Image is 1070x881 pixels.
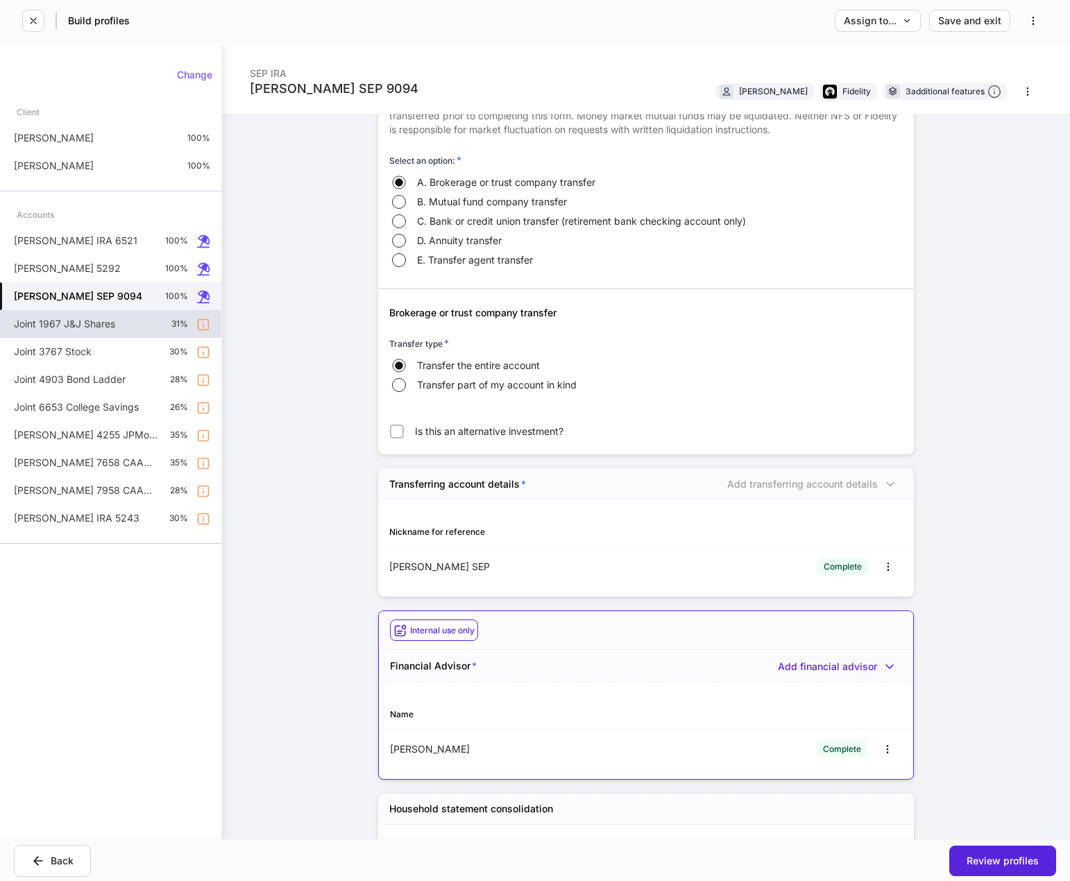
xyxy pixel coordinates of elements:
[14,373,126,386] p: Joint 4903 Bond Ladder
[31,854,74,868] div: Back
[165,235,188,246] p: 100%
[417,359,540,373] span: Transfer the entire account
[389,96,897,135] span: Certain shares may not be transferable and may need to be liquidated. Confirm the eligibility of ...
[250,80,418,97] div: [PERSON_NAME] SEP 9094
[169,513,188,524] p: 30%
[938,16,1001,26] div: Save and exit
[14,484,159,497] p: [PERSON_NAME] 7958 CAAMS Stock
[170,429,188,440] p: 35%
[415,425,563,438] span: Is this an alternative investment?
[17,203,54,227] div: Accounts
[389,560,646,574] div: [PERSON_NAME] SEP
[929,10,1010,32] button: Save and exit
[14,131,94,145] p: [PERSON_NAME]
[14,456,159,470] p: [PERSON_NAME] 7658 CAAMS Complete
[417,253,533,267] span: E. Transfer agent transfer
[739,85,808,98] div: [PERSON_NAME]
[14,159,94,173] p: [PERSON_NAME]
[823,742,861,755] div: Complete
[250,58,418,80] div: SEP IRA
[165,291,188,302] p: 100%
[170,402,188,413] p: 26%
[169,346,188,357] p: 30%
[14,511,139,525] p: [PERSON_NAME] IRA 5243
[410,624,475,637] h6: Internal use only
[835,10,921,32] button: Assign to...
[171,318,188,330] p: 31%
[389,525,646,538] div: Nickname for reference
[824,560,862,573] div: Complete
[170,485,188,496] p: 28%
[417,195,567,209] span: B. Mutual fund company transfer
[389,477,526,491] h5: Transferring account details
[17,100,40,124] div: Client
[389,802,553,816] h5: Household statement consolidation
[842,85,871,98] div: Fidelity
[722,477,903,491] div: A maximum of 1 is allowed for this form.
[949,846,1056,876] button: Review profiles
[187,160,210,171] p: 100%
[177,70,212,80] div: Change
[778,660,902,674] button: Add financial advisor
[14,845,91,877] button: Back
[170,457,188,468] p: 35%
[389,306,903,320] h5: Brokerage or trust company transfer
[14,289,142,303] h5: [PERSON_NAME] SEP 9094
[417,176,595,189] span: A. Brokerage or trust company transfer
[68,14,130,28] h5: Build profiles
[389,336,449,350] h6: Transfer type
[187,132,210,144] p: 100%
[168,64,221,86] button: Change
[417,234,502,248] span: D. Annuity transfer
[844,16,912,26] div: Assign to...
[14,234,137,248] p: [PERSON_NAME] IRA 6521
[14,262,121,275] p: [PERSON_NAME] 5292
[417,214,746,228] span: C. Bank or credit union transfer (retirement bank checking account only)
[390,708,646,721] div: Name
[967,856,1039,866] div: Review profiles
[14,345,92,359] p: Joint 3767 Stock
[906,85,1001,99] div: 3 additional features
[390,659,477,673] h5: Financial Advisor
[389,153,461,167] h6: Select an option:
[14,317,115,331] p: Joint 1967 J&J Shares
[417,378,577,392] span: Transfer part of my account in kind
[14,428,159,442] p: [PERSON_NAME] 4255 JPMorgan
[170,374,188,385] p: 28%
[14,400,139,414] p: Joint 6653 College Savings
[390,742,646,756] div: [PERSON_NAME]
[165,263,188,274] p: 100%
